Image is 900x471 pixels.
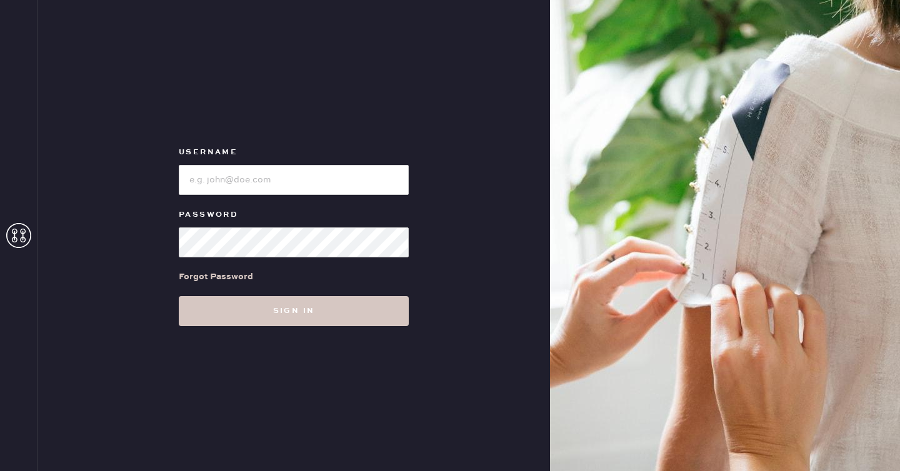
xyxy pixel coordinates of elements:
[179,296,409,326] button: Sign in
[179,207,409,222] label: Password
[179,257,253,296] a: Forgot Password
[179,165,409,195] input: e.g. john@doe.com
[179,145,409,160] label: Username
[179,270,253,284] div: Forgot Password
